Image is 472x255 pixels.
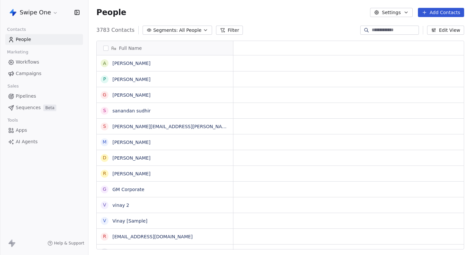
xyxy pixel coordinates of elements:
div: R [103,170,106,177]
span: Help & Support [54,241,84,246]
span: People [16,36,31,43]
span: Contacts [4,25,29,34]
button: Add Contacts [418,8,464,17]
a: vinay 2 [112,203,129,208]
a: Campaigns [5,68,83,79]
div: P [103,76,106,83]
a: sanandan sudhir [112,108,151,113]
span: Full Name [119,45,142,51]
a: [PERSON_NAME] [112,171,150,176]
div: G [103,91,107,98]
div: s [103,123,106,130]
a: [PERSON_NAME] [112,155,150,161]
span: AI Agents [16,138,38,145]
span: Workflows [16,59,39,66]
a: [PERSON_NAME] [112,92,150,98]
button: Swipe One [8,7,59,18]
a: [PERSON_NAME] [112,61,150,66]
span: All People [179,27,201,34]
span: Pipelines [16,93,36,100]
a: Vinay [Sample] [112,218,147,224]
a: AI Agents [5,136,83,147]
a: Pipelines [5,91,83,102]
div: Full Name [97,41,233,55]
span: Tools [5,115,21,125]
a: [PERSON_NAME] [112,140,150,145]
span: Beta [43,105,56,111]
div: A [103,60,106,67]
button: Filter [216,26,243,35]
a: Workflows [5,57,83,68]
a: [PERSON_NAME] [112,250,150,255]
a: People [5,34,83,45]
div: r [103,233,106,240]
span: Sequences [16,104,41,111]
div: D [103,154,107,161]
span: Swipe One [20,8,51,17]
div: V [103,217,106,224]
a: GM Corporate [112,187,144,192]
button: Edit View [427,26,464,35]
button: Settings [370,8,412,17]
span: Sales [5,81,22,91]
div: G [103,186,107,193]
a: [EMAIL_ADDRESS][DOMAIN_NAME] [112,234,193,239]
span: Marketing [4,47,31,57]
a: Apps [5,125,83,136]
div: M [103,139,107,146]
img: Swipe%20One%20Logo%201-1.svg [9,9,17,16]
a: SequencesBeta [5,102,83,113]
div: grid [97,55,233,250]
span: Campaigns [16,70,41,77]
div: v [103,202,106,208]
a: [PERSON_NAME] [112,77,150,82]
a: Help & Support [48,241,84,246]
span: Segments: [153,27,178,34]
span: People [96,8,126,17]
a: [PERSON_NAME][EMAIL_ADDRESS][PERSON_NAME][DOMAIN_NAME] [112,124,269,129]
span: Apps [16,127,27,134]
div: s [103,107,106,114]
span: 3783 Contacts [96,26,134,34]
